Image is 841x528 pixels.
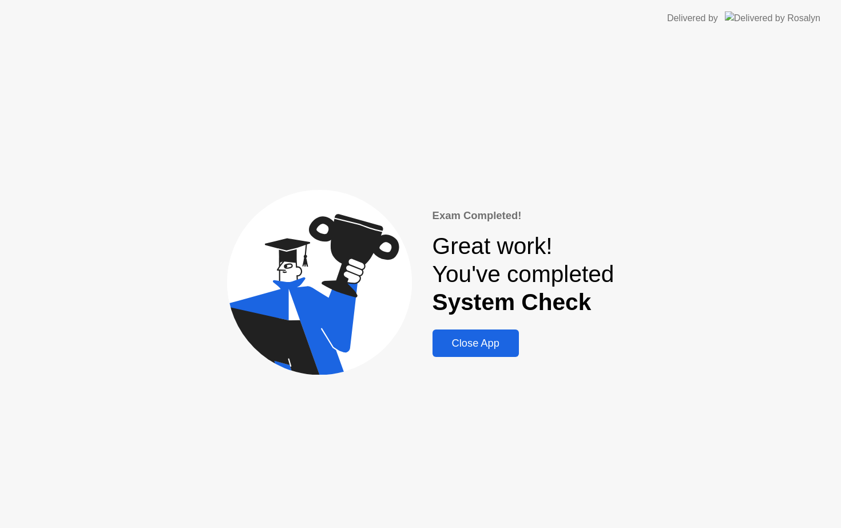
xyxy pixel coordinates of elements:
button: Close App [433,329,519,357]
div: Delivered by [667,11,718,25]
div: Close App [436,337,515,350]
img: Delivered by Rosalyn [725,11,820,25]
b: System Check [433,289,592,315]
div: Great work! You've completed [433,232,614,316]
div: Exam Completed! [433,208,614,224]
